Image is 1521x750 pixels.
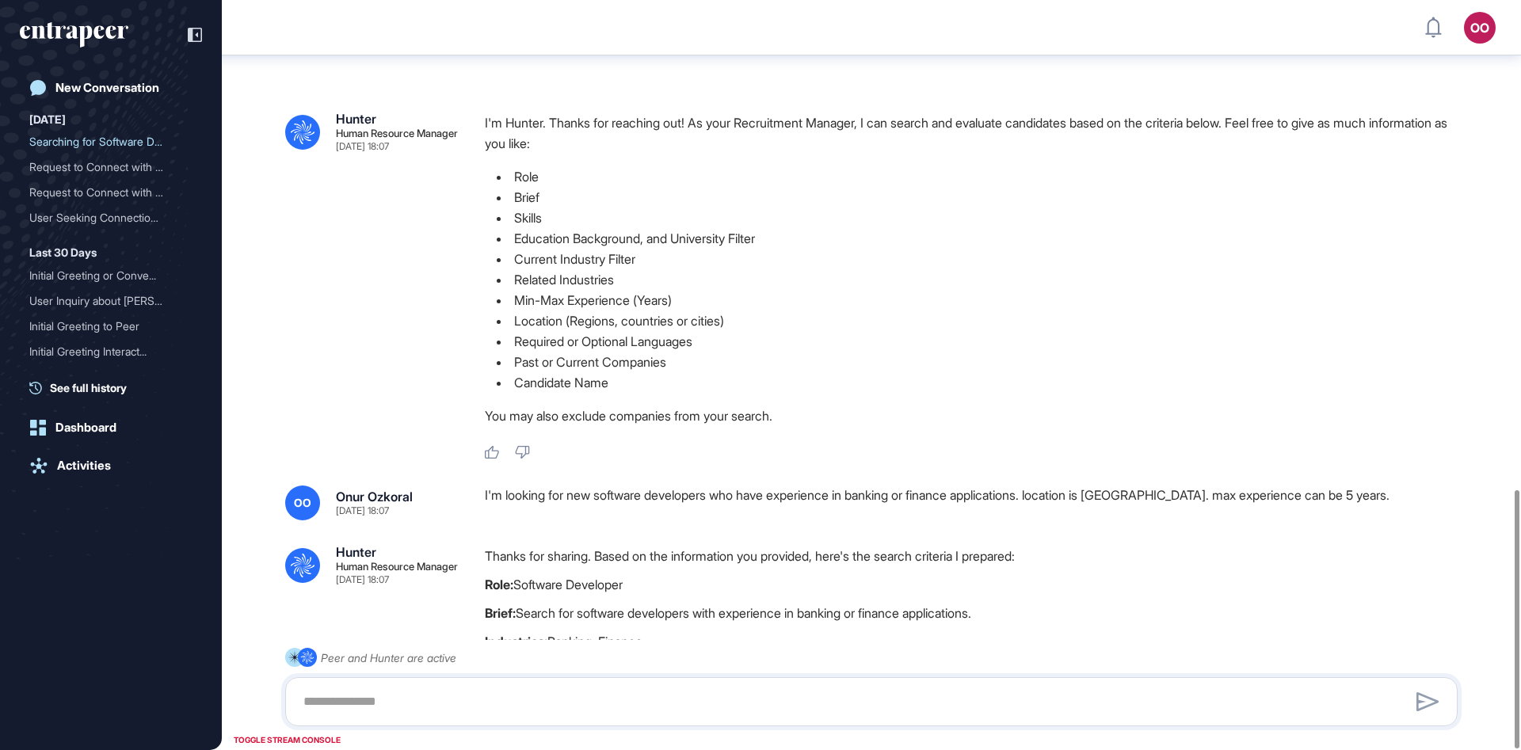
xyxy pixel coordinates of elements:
li: Current Industry Filter [485,249,1470,269]
strong: Role: [485,577,513,592]
p: Software Developer [485,574,1470,595]
div: Initial Greeting or Conve... [29,263,180,288]
strong: Industries: [485,634,547,649]
div: Human Resource Manager [336,562,458,572]
a: See full history [29,379,202,396]
div: I'm looking for new software developers who have experience in banking or finance applications. l... [485,485,1470,520]
a: Dashboard [20,412,202,444]
strong: Brief: [485,605,516,621]
div: User Seeking Connection t... [29,205,180,230]
div: [DATE] [29,110,66,129]
div: Initial Greeting Interact... [29,339,180,364]
p: I'm Hunter. Thanks for reaching out! As your Recruitment Manager, I can search and evaluate candi... [485,112,1470,154]
li: Location (Regions, countries or cities) [485,310,1470,331]
a: Activities [20,450,202,482]
li: Skills [485,207,1470,228]
div: Request to Connect with H... [29,154,180,180]
span: See full history [50,379,127,396]
div: Initial Greeting or Conversation Starter [29,263,193,288]
div: Hunter [336,112,376,125]
p: Thanks for sharing. Based on the information you provided, here's the search criteria I prepared: [485,546,1470,566]
div: Request to Connect with Hunter [29,154,193,180]
li: Education Background, and University Filter [485,228,1470,249]
li: Min-Max Experience (Years) [485,290,1470,310]
div: [DATE] 18:07 [336,575,389,584]
div: Activities [57,459,111,473]
div: User Inquiry about [PERSON_NAME]'... [29,288,180,314]
p: Search for software developers with experience in banking or finance applications. [485,603,1470,623]
li: Related Industries [485,269,1470,290]
li: Brief [485,187,1470,207]
div: Hunter [336,546,376,558]
div: Searching for Software De... [29,129,180,154]
p: You may also exclude companies from your search. [485,405,1470,426]
div: Last 30 Days [29,243,97,262]
p: Banking, Finance [485,631,1470,652]
div: Request to Connect with H... [29,180,180,205]
div: Searching for Software Developers with Banking or Finance Experience in Turkiye (Max 5 Years Expe... [29,129,193,154]
span: OO [294,497,311,509]
li: Role [485,166,1470,187]
div: Human Resource Manager [336,128,458,139]
div: Initial Greeting to Peer [29,314,180,339]
div: Initial Greeting to Peer [29,314,193,339]
div: TOGGLE STREAM CONSOLE [230,730,345,750]
div: [DATE] 18:07 [336,506,389,516]
div: Peer and Hunter are active [321,648,456,668]
div: New Conversation [55,81,159,95]
li: Past or Current Companies [485,352,1470,372]
div: Dashboard [55,421,116,435]
div: Initial Greeting Interaction [29,339,193,364]
div: User Seeking Connection to Hunter [29,205,193,230]
button: OO [1464,12,1496,44]
div: User Inquiry about Curie's Presence [29,288,193,314]
a: New Conversation [20,72,202,104]
div: Request to Connect with Hunter [29,180,193,205]
div: entrapeer-logo [20,22,128,48]
div: [DATE] 18:07 [336,142,389,151]
li: Candidate Name [485,372,1470,393]
li: Required or Optional Languages [485,331,1470,352]
div: Onur Ozkoral [336,490,413,503]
